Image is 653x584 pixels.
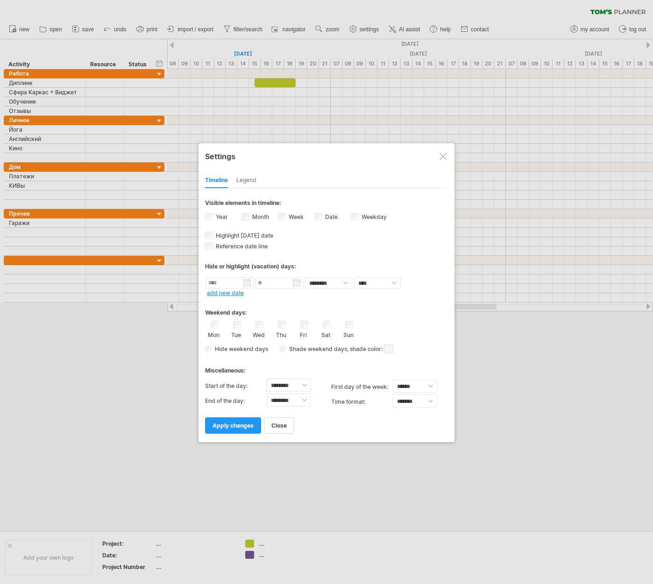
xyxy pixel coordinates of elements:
[331,380,393,394] label: first day of the week:
[323,213,338,220] label: Date
[298,330,309,338] label: Fri
[205,358,448,376] div: Miscellaneous:
[286,345,347,352] span: Shade weekend days
[205,199,448,209] div: Visible elements in timeline:
[264,417,294,434] a: close
[331,394,393,409] label: Time format:
[360,213,387,220] label: Weekday
[275,330,287,338] label: Thu
[205,173,228,188] div: Timeline
[205,148,448,164] div: Settings
[205,300,448,318] div: Weekend days:
[205,379,267,394] label: Start of the day:
[253,330,264,338] label: Wed
[347,344,393,355] span: , shade color:
[213,422,254,429] span: apply changes
[212,345,268,352] span: Hide weekend days
[287,213,304,220] label: Week
[208,330,220,338] label: Mon
[230,330,242,338] label: Tue
[320,330,332,338] label: Sat
[207,289,244,296] a: add new date
[205,417,261,434] a: apply changes
[214,243,268,250] span: Reference date line
[384,345,393,353] span: click here to change the shade color
[214,213,228,220] label: Year
[236,173,256,188] div: Legend
[214,232,273,239] span: Highlight [DATE] date
[271,422,287,429] span: close
[205,394,267,408] label: End of the day:
[250,213,269,220] label: Month
[205,263,448,270] div: Hide or highlight (vacation) days:
[342,330,354,338] label: Sun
